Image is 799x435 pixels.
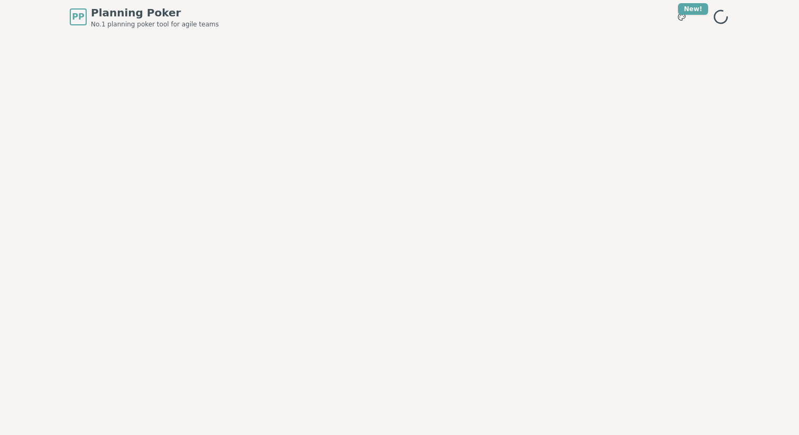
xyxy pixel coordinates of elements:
span: Planning Poker [91,5,219,20]
div: New! [678,3,708,15]
span: PP [72,11,84,23]
button: New! [672,7,691,26]
a: PPPlanning PokerNo.1 planning poker tool for agile teams [70,5,219,29]
span: No.1 planning poker tool for agile teams [91,20,219,29]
